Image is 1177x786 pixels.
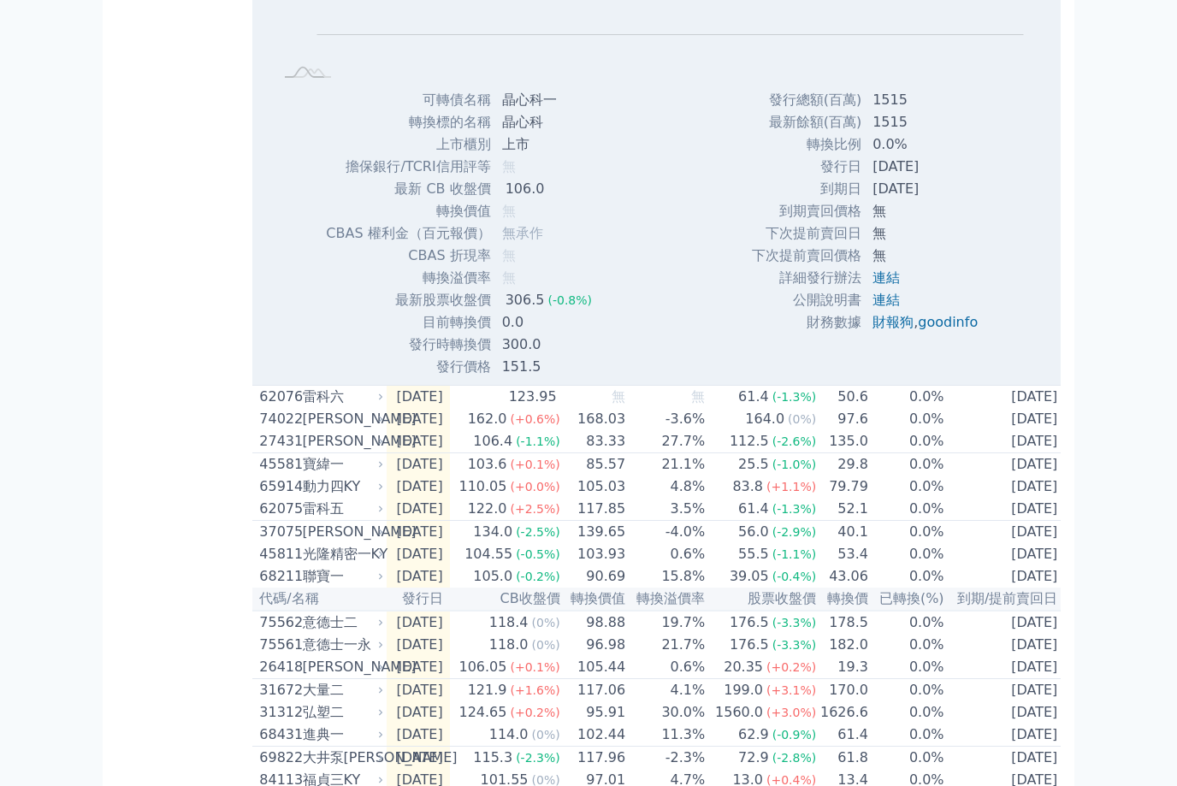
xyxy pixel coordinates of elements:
[561,522,626,545] td: 139.65
[726,432,772,452] div: 112.5
[626,476,706,499] td: 4.8%
[470,567,516,588] div: 105.0
[869,724,945,748] td: 0.0%
[945,476,1065,499] td: [DATE]
[387,588,449,612] th: 發行日
[772,458,817,472] span: (-1.0%)
[532,729,560,742] span: (0%)
[735,387,772,408] div: 61.4
[303,545,380,565] div: 光隆精密一KY
[387,657,449,680] td: [DATE]
[869,499,945,522] td: 0.0%
[817,409,869,431] td: 97.6
[945,522,1065,545] td: [DATE]
[502,248,516,264] span: 無
[387,544,449,566] td: [DATE]
[510,413,559,427] span: (+0.6%)
[303,432,380,452] div: [PERSON_NAME]
[945,387,1065,410] td: [DATE]
[492,312,606,334] td: 0.0
[561,454,626,477] td: 85.57
[259,499,298,520] div: 62075
[486,635,532,656] div: 118.0
[1091,704,1177,786] div: 聊天小工具
[945,612,1065,635] td: [DATE]
[751,245,862,268] td: 下次提前賣回價格
[259,567,298,588] div: 68211
[325,268,491,290] td: 轉換溢價率
[735,725,772,746] div: 62.9
[470,523,516,543] div: 134.0
[561,724,626,748] td: 102.44
[712,703,766,724] div: 1560.0
[259,387,298,408] div: 62076
[502,159,516,175] span: 無
[862,312,991,334] td: ,
[862,90,991,112] td: 1515
[872,315,914,331] a: 財報狗
[325,290,491,312] td: 最新股票收盤價
[532,617,560,630] span: (0%)
[945,748,1065,771] td: [DATE]
[259,613,298,634] div: 75562
[626,522,706,545] td: -4.0%
[387,566,449,588] td: [DATE]
[720,681,766,701] div: 199.0
[259,658,298,678] div: 26418
[766,661,816,675] span: (+0.2%)
[561,657,626,680] td: 105.44
[869,476,945,499] td: 0.0%
[735,455,772,476] div: 25.5
[303,499,380,520] div: 雷科五
[751,112,862,134] td: 最新餘額(百萬)
[455,658,510,678] div: 106.05
[502,180,548,200] div: 106.0
[817,454,869,477] td: 29.8
[325,179,491,201] td: 最新 CB 收盤價
[869,635,945,657] td: 0.0%
[464,681,511,701] div: 121.9
[751,90,862,112] td: 發行總額(百萬)
[561,680,626,703] td: 117.06
[945,499,1065,522] td: [DATE]
[303,455,380,476] div: 寶緯一
[303,703,380,724] div: 弘塑二
[751,223,862,245] td: 下次提前賣回日
[492,357,606,379] td: 151.5
[325,245,491,268] td: CBAS 折現率
[470,432,516,452] div: 106.4
[751,179,862,201] td: 到期日
[862,223,991,245] td: 無
[626,544,706,566] td: 0.6%
[788,413,816,427] span: (0%)
[486,613,532,634] div: 118.4
[387,635,449,657] td: [DATE]
[720,658,766,678] div: 20.35
[862,157,991,179] td: [DATE]
[945,657,1065,680] td: [DATE]
[817,544,869,566] td: 53.4
[918,315,978,331] a: goodinfo
[862,134,991,157] td: 0.0%
[626,612,706,635] td: 19.7%
[303,658,380,678] div: [PERSON_NAME]
[252,588,387,612] th: 代碼/名稱
[259,703,298,724] div: 31312
[303,635,380,656] div: 意德士一永
[872,270,900,287] a: 連結
[561,409,626,431] td: 168.03
[464,410,511,430] div: 162.0
[516,570,560,584] span: (-0.2%)
[862,179,991,201] td: [DATE]
[510,458,559,472] span: (+0.1%)
[626,724,706,748] td: 11.3%
[945,635,1065,657] td: [DATE]
[303,387,380,408] div: 雷科六
[387,431,449,454] td: [DATE]
[548,294,593,308] span: (-0.8%)
[561,544,626,566] td: 103.93
[387,409,449,431] td: [DATE]
[626,409,706,431] td: -3.6%
[945,566,1065,588] td: [DATE]
[387,748,449,771] td: [DATE]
